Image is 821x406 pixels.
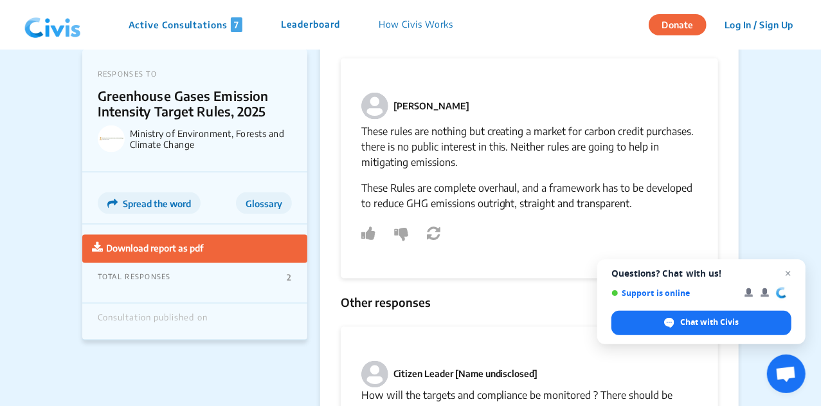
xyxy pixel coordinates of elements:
[98,273,171,283] p: TOTAL RESPONSES
[361,124,698,170] p: These rules are nothing but creating a market for carbon credit purchases. there is no public int...
[361,361,388,388] img: person-default.svg
[649,17,716,30] a: Donate
[246,198,282,209] span: Glossary
[19,6,86,44] img: navlogo.png
[361,180,698,211] p: These Rules are complete overhaul, and a framework has to be developed to reduce GHG emissions ou...
[130,128,292,150] p: Ministry of Environment, Forests and Climate Change
[611,268,791,279] span: Questions? Chat with us!
[106,243,203,254] span: Download report as pdf
[393,367,538,382] p: Citizen Leader [Name undisclosed]
[287,273,291,283] p: 2
[649,14,707,35] button: Donate
[611,311,791,335] span: Chat with Civis
[98,125,125,152] img: Ministry of Environment, Forests and Climate Change logo
[680,317,739,328] span: Chat with Civis
[98,313,208,330] div: Consultation published on
[129,17,242,32] p: Active Consultations
[123,198,191,209] span: Spread the word
[98,88,273,119] p: Greenhouse Gases Emission Intensity Target Rules, 2025
[82,235,307,263] button: Download report as pdf
[379,17,454,32] p: How Civis Works
[611,288,735,298] span: Support is online
[361,93,388,120] img: person-default.svg
[341,294,719,311] p: Other responses
[716,15,802,35] button: Log In / Sign Up
[98,192,201,214] button: Spread the word
[236,192,292,214] button: Glossary
[767,355,806,393] a: Open chat
[231,17,242,32] span: 7
[393,99,469,113] p: [PERSON_NAME]
[281,17,340,32] p: Leaderboard
[98,69,292,78] p: RESPONSES TO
